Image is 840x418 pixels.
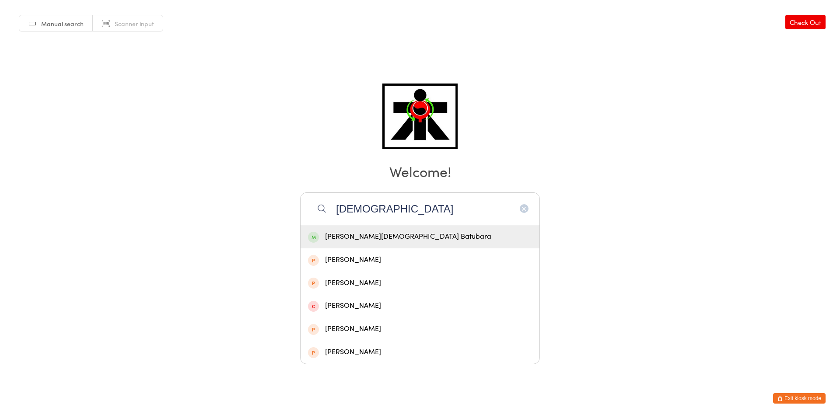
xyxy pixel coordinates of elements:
[308,277,532,289] div: [PERSON_NAME]
[300,192,540,225] input: Search
[9,161,831,181] h2: Welcome!
[785,15,826,29] a: Check Out
[115,19,154,28] span: Scanner input
[308,323,532,335] div: [PERSON_NAME]
[773,393,826,404] button: Exit kiosk mode
[308,254,532,266] div: [PERSON_NAME]
[41,19,84,28] span: Manual search
[308,346,532,358] div: [PERSON_NAME]
[382,84,457,149] img: ATI Martial Arts - Claremont
[308,231,532,243] div: [PERSON_NAME][DEMOGRAPHIC_DATA] Batubara
[308,300,532,312] div: [PERSON_NAME]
